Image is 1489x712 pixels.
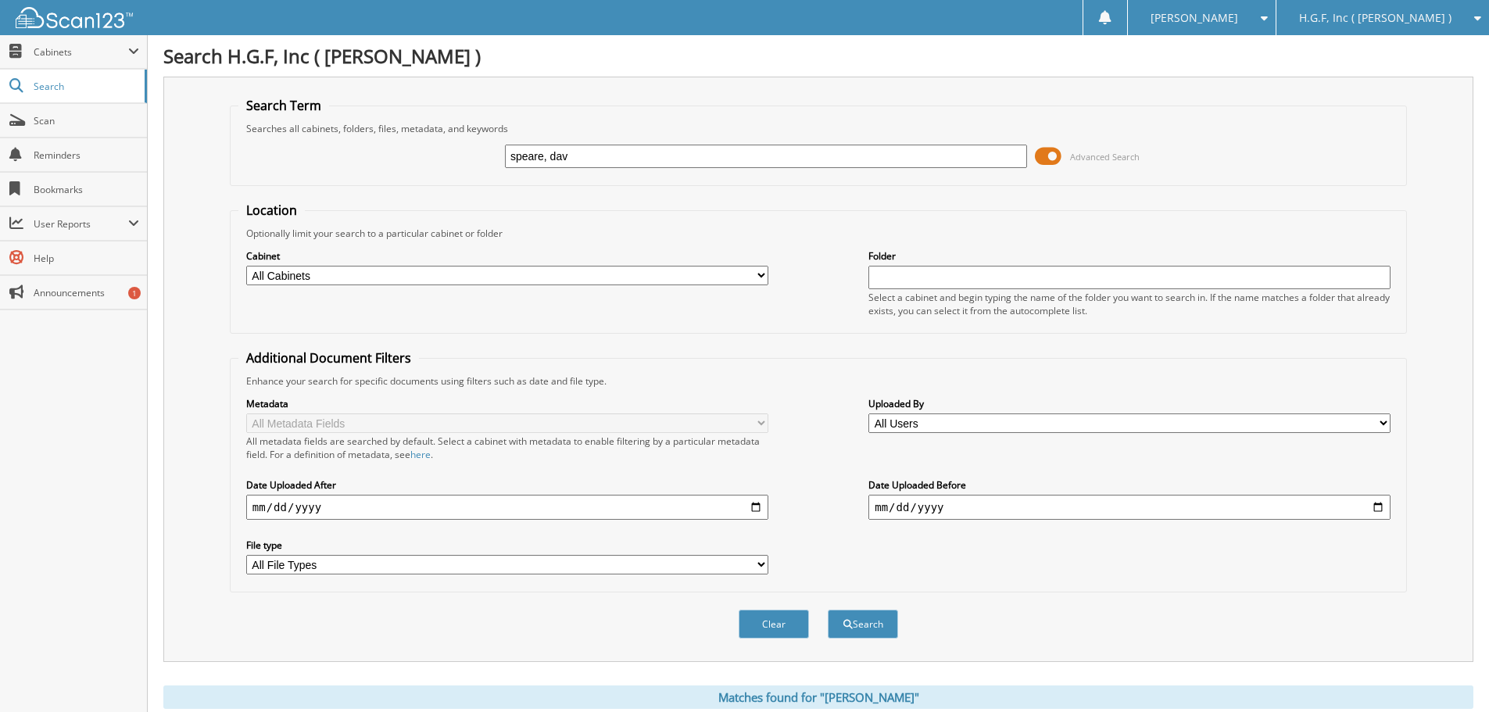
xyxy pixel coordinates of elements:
label: Folder [868,249,1391,263]
span: H.G.F, Inc ( [PERSON_NAME] ) [1299,13,1451,23]
div: Matches found for "[PERSON_NAME]" [163,685,1473,709]
h1: Search H.G.F, Inc ( [PERSON_NAME] ) [163,43,1473,69]
legend: Location [238,202,305,219]
img: scan123-logo-white.svg [16,7,133,28]
span: Help [34,252,139,265]
span: Announcements [34,286,139,299]
div: Enhance your search for specific documents using filters such as date and file type. [238,374,1398,388]
div: 1 [128,287,141,299]
legend: Search Term [238,97,329,114]
button: Search [828,610,898,639]
div: Searches all cabinets, folders, files, metadata, and keywords [238,122,1398,135]
span: Advanced Search [1070,151,1140,163]
span: Cabinets [34,45,128,59]
div: Optionally limit your search to a particular cabinet or folder [238,227,1398,240]
div: Select a cabinet and begin typing the name of the folder you want to search in. If the name match... [868,291,1391,317]
input: end [868,495,1391,520]
div: All metadata fields are searched by default. Select a cabinet with metadata to enable filtering b... [246,435,768,461]
span: [PERSON_NAME] [1151,13,1238,23]
label: Metadata [246,397,768,410]
button: Clear [739,610,809,639]
label: Date Uploaded After [246,478,768,492]
span: Bookmarks [34,183,139,196]
label: File type [246,538,768,552]
input: start [246,495,768,520]
label: Uploaded By [868,397,1391,410]
span: User Reports [34,217,128,231]
span: Reminders [34,148,139,162]
span: Scan [34,114,139,127]
label: Cabinet [246,249,768,263]
label: Date Uploaded Before [868,478,1391,492]
span: Search [34,80,137,93]
legend: Additional Document Filters [238,349,419,367]
a: here [410,448,431,461]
